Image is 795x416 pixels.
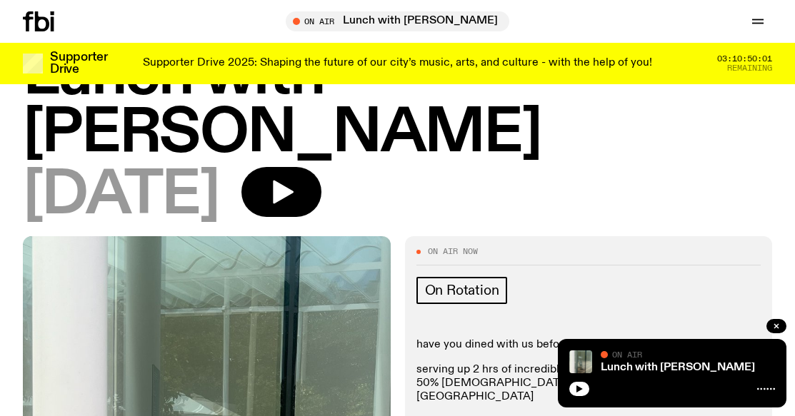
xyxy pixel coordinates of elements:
[286,11,509,31] button: On AirLunch with [PERSON_NAME]
[143,57,652,70] p: Supporter Drive 2025: Shaping the future of our city’s music, arts, and culture - with the help o...
[50,51,107,76] h3: Supporter Drive
[612,350,642,359] span: On Air
[727,64,772,72] span: Remaining
[416,363,761,405] p: serving up 2 hrs of incredible new music for your lunch hour/s - 50% [DEMOGRAPHIC_DATA] and half ...
[23,47,772,163] h1: Lunch with [PERSON_NAME]
[416,338,761,352] p: have you dined with us before? we do things a little differently here
[428,248,478,255] span: On Air Now
[23,167,219,225] span: [DATE]
[717,55,772,63] span: 03:10:50:01
[425,283,499,298] span: On Rotation
[416,277,508,304] a: On Rotation
[601,362,755,373] a: Lunch with [PERSON_NAME]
